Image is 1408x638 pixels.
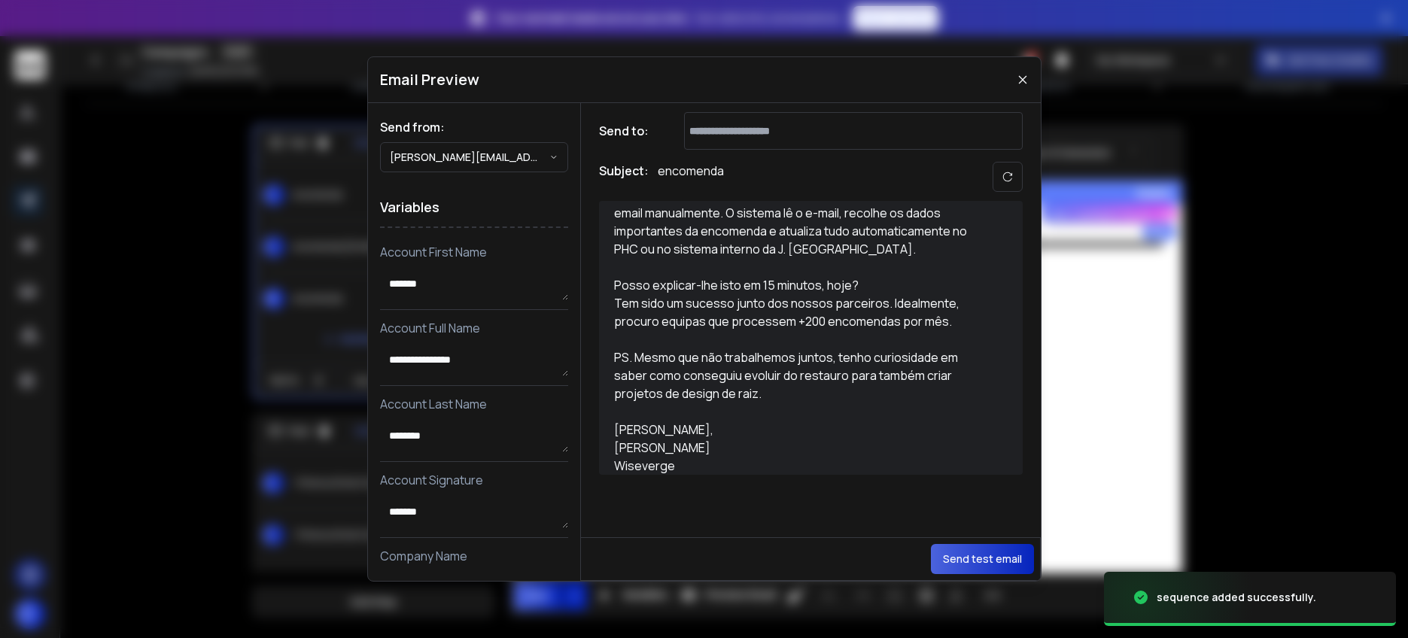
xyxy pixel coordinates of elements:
h1: Email Preview [380,69,479,90]
p: Account Full Name [380,319,568,337]
div: sequence added successfully. [1157,590,1316,605]
h1: Variables [380,187,568,228]
p: Account Signature [380,471,568,489]
p: Company Name [380,547,568,565]
h1: Subject: [599,162,649,192]
h1: Send from: [380,118,568,136]
p: [PERSON_NAME][EMAIL_ADDRESS][DOMAIN_NAME] [390,150,549,165]
h1: Send to: [599,122,659,140]
p: Account Last Name [380,395,568,413]
button: Send test email [931,544,1034,574]
div: Viva [PERSON_NAME], [PERSON_NAME] uma solução que lê e processa automaticamente os e-mails com en... [614,150,990,393]
p: Account First Name [380,243,568,261]
p: encomenda [658,162,724,192]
